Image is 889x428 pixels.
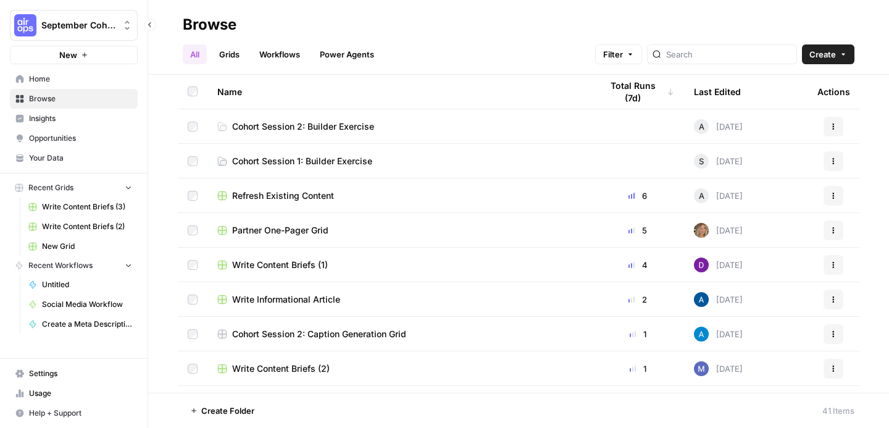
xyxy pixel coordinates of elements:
[252,44,307,64] a: Workflows
[29,73,132,85] span: Home
[601,75,674,109] div: Total Runs (7d)
[23,295,138,314] a: Social Media Workflow
[183,44,207,64] a: All
[694,188,743,203] div: [DATE]
[23,217,138,237] a: Write Content Briefs (2)
[23,275,138,295] a: Untitled
[694,327,743,342] div: [DATE]
[183,401,262,421] button: Create Folder
[183,15,236,35] div: Browse
[694,361,709,376] img: 44xpgdoek4aob46isox8esy7kcz3
[312,44,382,64] a: Power Agents
[10,89,138,109] a: Browse
[232,155,372,167] span: Cohort Session 1: Builder Exercise
[10,69,138,89] a: Home
[603,48,623,61] span: Filter
[42,241,132,252] span: New Grid
[29,153,132,164] span: Your Data
[802,44,854,64] button: Create
[232,363,330,375] span: Write Content Briefs (2)
[28,182,73,193] span: Recent Grids
[217,155,582,167] a: Cohort Session 1: Builder Exercise
[601,363,674,375] div: 1
[601,224,674,237] div: 5
[232,328,406,340] span: Cohort Session 2: Caption Generation Grid
[232,224,328,237] span: Partner One-Pager Grid
[10,10,138,41] button: Workspace: September Cohort
[217,224,582,237] a: Partner One-Pager Grid
[666,48,791,61] input: Search
[29,408,132,419] span: Help + Support
[29,368,132,379] span: Settings
[217,75,582,109] div: Name
[217,190,582,202] a: Refresh Existing Content
[601,328,674,340] div: 1
[601,293,674,306] div: 2
[10,384,138,403] a: Usage
[217,293,582,306] a: Write Informational Article
[232,293,340,306] span: Write Informational Article
[699,155,704,167] span: S
[42,319,132,330] span: Create a Meta Description (Do)
[694,292,743,307] div: [DATE]
[809,48,836,61] span: Create
[232,259,328,271] span: Write Content Briefs (1)
[694,223,709,238] img: 8rfigfr8trd3cogh2dvqan1u3q31
[217,120,582,133] a: Cohort Session 2: Builder Exercise
[699,190,704,202] span: A
[42,201,132,212] span: Write Content Briefs (3)
[601,190,674,202] div: 6
[212,44,247,64] a: Grids
[232,120,374,133] span: Cohort Session 2: Builder Exercise
[699,120,704,133] span: A
[28,260,93,271] span: Recent Workflows
[822,405,854,417] div: 41 Items
[59,49,77,61] span: New
[29,388,132,399] span: Usage
[29,113,132,124] span: Insights
[42,221,132,232] span: Write Content Briefs (2)
[595,44,642,64] button: Filter
[694,258,709,272] img: x87odwm75j6mrgqvqpjakro4pmt4
[10,109,138,128] a: Insights
[217,363,582,375] a: Write Content Briefs (2)
[217,328,582,340] a: Cohort Session 2: Caption Generation Grid
[10,364,138,384] a: Settings
[232,190,334,202] span: Refresh Existing Content
[14,14,36,36] img: September Cohort Logo
[694,119,743,134] div: [DATE]
[601,259,674,271] div: 4
[23,314,138,334] a: Create a Meta Description (Do)
[694,258,743,272] div: [DATE]
[10,178,138,197] button: Recent Grids
[23,197,138,217] a: Write Content Briefs (3)
[694,327,709,342] img: o3cqybgnmipr355j8nz4zpq1mc6x
[10,128,138,148] a: Opportunities
[694,292,709,307] img: r14hsbufqv3t0k7vcxcnu0vbeixh
[42,279,132,290] span: Untitled
[201,405,254,417] span: Create Folder
[42,299,132,310] span: Social Media Workflow
[41,19,116,31] span: September Cohort
[29,133,132,144] span: Opportunities
[694,361,743,376] div: [DATE]
[10,46,138,64] button: New
[694,223,743,238] div: [DATE]
[23,237,138,256] a: New Grid
[29,93,132,104] span: Browse
[217,259,582,271] a: Write Content Briefs (1)
[694,154,743,169] div: [DATE]
[10,148,138,168] a: Your Data
[10,403,138,423] button: Help + Support
[694,75,741,109] div: Last Edited
[10,256,138,275] button: Recent Workflows
[817,75,850,109] div: Actions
